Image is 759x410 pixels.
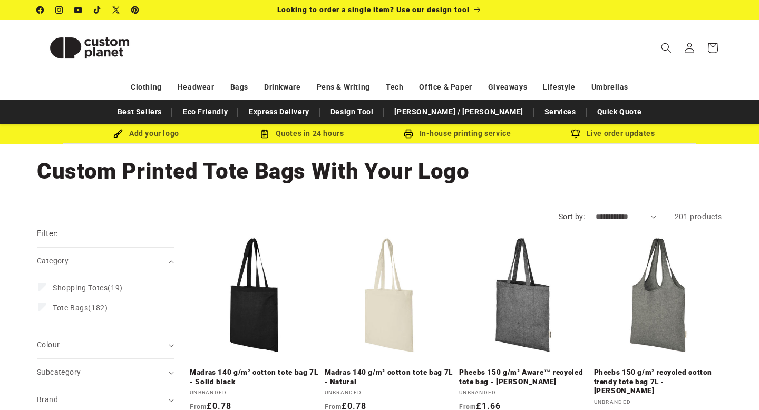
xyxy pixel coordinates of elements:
a: Office & Paper [419,78,472,96]
a: Best Sellers [112,103,167,121]
img: Order updates [571,129,580,139]
a: Express Delivery [244,103,315,121]
a: Lifestyle [543,78,575,96]
span: Brand [37,395,58,404]
div: Quotes in 24 hours [224,127,379,140]
a: Madras 140 g/m² cotton tote bag 7L - Solid black [190,368,318,386]
summary: Search [655,36,678,60]
a: Custom Planet [33,20,147,75]
a: Clothing [131,78,162,96]
a: Bags [230,78,248,96]
span: Subcategory [37,368,81,376]
a: Headwear [178,78,215,96]
span: Tote Bags [53,304,88,312]
a: Pheebs 150 g/m² recycled cotton trendy tote bag 7L - [PERSON_NAME] [594,368,723,396]
span: (19) [53,283,123,292]
div: Add your logo [69,127,224,140]
span: 201 products [675,212,722,221]
span: Category [37,257,69,265]
img: Brush Icon [113,129,123,139]
summary: Subcategory (0 selected) [37,359,174,386]
summary: Category (0 selected) [37,248,174,275]
a: Design Tool [325,103,379,121]
img: Custom Planet [37,24,142,72]
span: Looking to order a single item? Use our design tool [277,5,470,14]
label: Sort by: [559,212,585,221]
a: Tech [386,78,403,96]
a: Pens & Writing [317,78,370,96]
a: Eco Friendly [178,103,233,121]
a: Pheebs 150 g/m² Aware™ recycled tote bag - [PERSON_NAME] [459,368,588,386]
a: Giveaways [488,78,527,96]
div: Live order updates [535,127,690,140]
a: Services [539,103,581,121]
a: Drinkware [264,78,300,96]
a: Madras 140 g/m² cotton tote bag 7L - Natural [325,368,453,386]
h1: Custom Printed Tote Bags With Your Logo [37,157,722,186]
a: Quick Quote [592,103,647,121]
a: Umbrellas [591,78,628,96]
div: In-house printing service [379,127,535,140]
img: Order Updates Icon [260,129,269,139]
h2: Filter: [37,228,59,240]
img: In-house printing [404,129,413,139]
a: [PERSON_NAME] / [PERSON_NAME] [389,103,528,121]
summary: Colour (0 selected) [37,331,174,358]
span: (182) [53,303,108,313]
span: Shopping Totes [53,284,108,292]
span: Colour [37,340,60,349]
